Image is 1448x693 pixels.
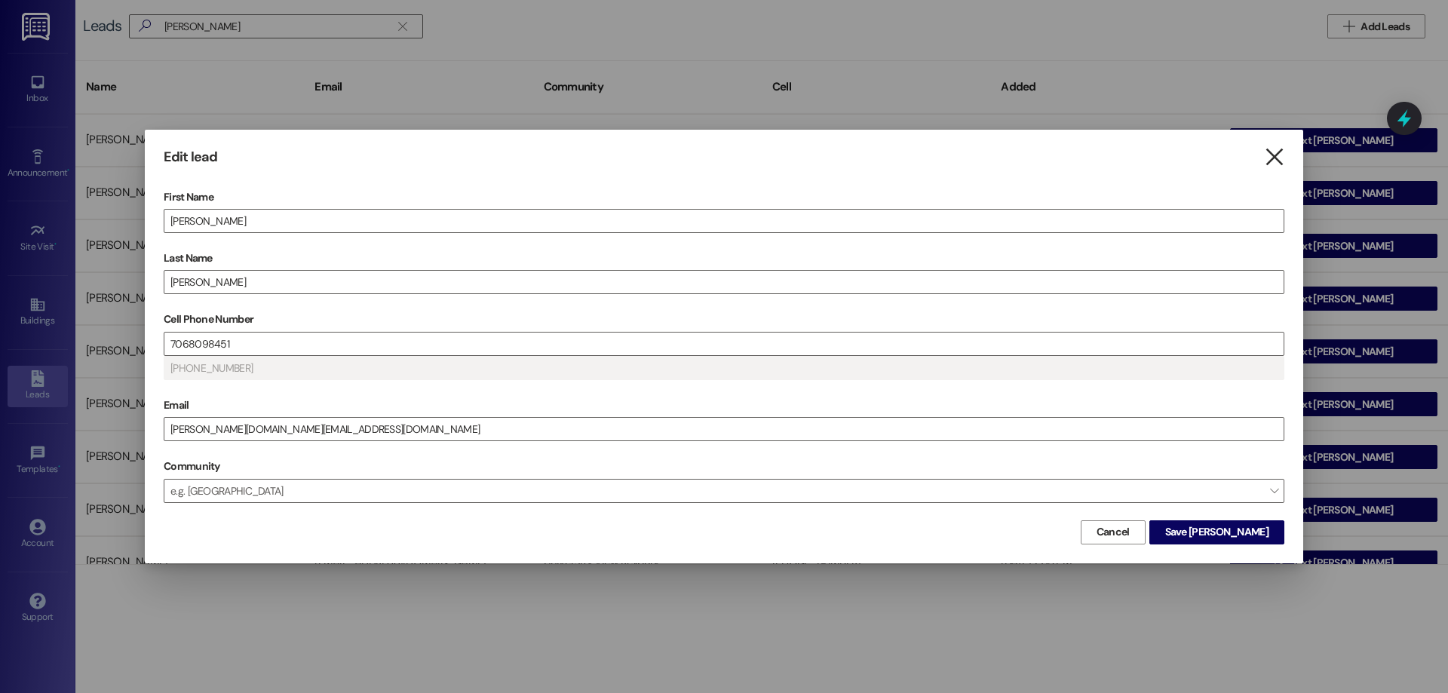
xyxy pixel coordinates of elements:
[1097,524,1130,540] span: Cancel
[164,308,1284,331] label: Cell Phone Number
[1264,149,1284,165] i: 
[164,247,1284,270] label: Last Name
[164,455,220,478] label: Community
[1165,524,1269,540] span: Save [PERSON_NAME]
[164,186,1284,209] label: First Name
[164,210,1284,232] input: e.g. Alex
[164,418,1284,440] input: e.g. alex@gmail.com
[164,394,1284,417] label: Email
[164,271,1284,293] input: e.g. Smith
[1149,520,1284,544] button: Save [PERSON_NAME]
[164,479,1284,503] span: e.g. [GEOGRAPHIC_DATA]
[1081,520,1146,544] button: Cancel
[164,149,217,166] h3: Edit lead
